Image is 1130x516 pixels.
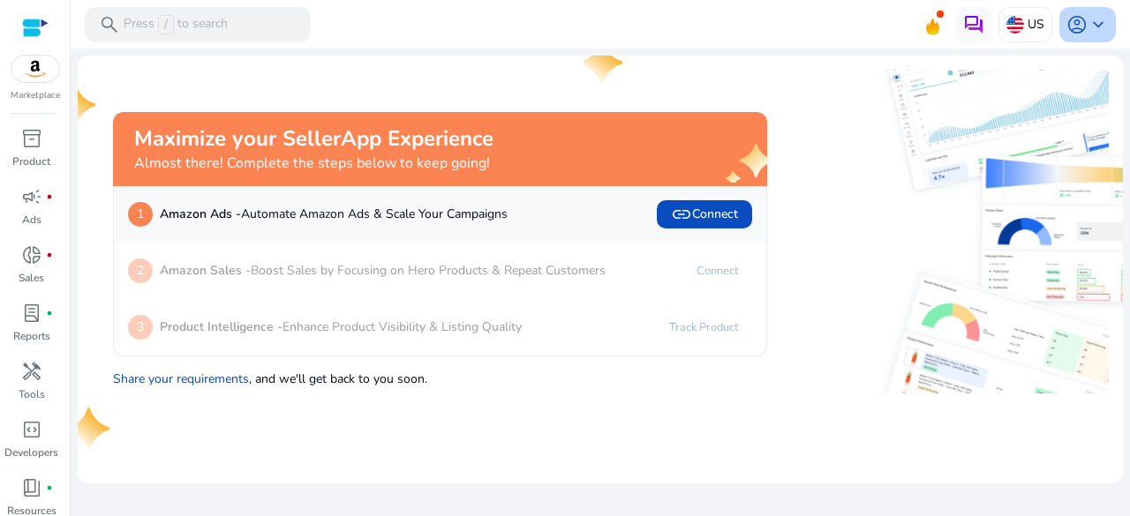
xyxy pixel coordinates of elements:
a: Connect [682,257,752,285]
span: Connect [671,204,738,225]
span: fiber_manual_record [46,484,53,491]
span: inventory_2 [21,128,42,149]
img: amazon.svg [11,56,59,82]
p: Product [12,153,50,169]
span: fiber_manual_record [46,251,53,258]
a: Share your requirements [113,370,249,387]
p: Reports [13,328,50,344]
p: 1 [128,202,153,227]
span: code_blocks [21,419,42,440]
button: linkConnect [657,200,752,228]
img: one-star.svg [71,408,113,450]
img: us.svg [1006,16,1024,34]
span: book_4 [21,477,42,498]
a: Track Product [655,313,752,341]
h4: Almost there! Complete the steps below to keep going! [134,155,493,172]
p: Enhance Product Visibility & Listing Quality [160,318,522,336]
img: one-star.svg [584,41,626,84]
p: Press to search [124,15,228,34]
p: Marketplace [11,89,60,102]
span: donut_small [21,244,42,265]
p: Automate Amazon Ads & Scale Your Campaigns [160,205,508,223]
h2: Maximize your SellerApp Experience [134,126,493,152]
p: 3 [128,315,153,340]
span: keyboard_arrow_down [1088,14,1109,35]
p: Developers [4,445,58,460]
p: Boost Sales by Focusing on Hero Products & Repeat Customers [160,261,606,280]
span: fiber_manual_record [46,193,53,200]
span: search [99,14,120,35]
span: lab_profile [21,303,42,324]
span: campaign [21,186,42,207]
span: / [158,15,174,34]
b: Amazon Ads - [160,206,241,222]
p: Ads [22,212,41,228]
p: , and we'll get back to you soon. [113,363,767,388]
p: 2 [128,258,153,283]
p: Tools [19,386,45,402]
b: Product Intelligence - [160,318,282,335]
span: account_circle [1066,14,1088,35]
span: fiber_manual_record [46,310,53,317]
span: handyman [21,361,42,382]
p: Sales [19,270,44,286]
span: link [671,204,692,225]
b: Amazon Sales - [160,262,251,279]
p: US [1028,9,1044,40]
img: one-star.svg [56,84,99,126]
